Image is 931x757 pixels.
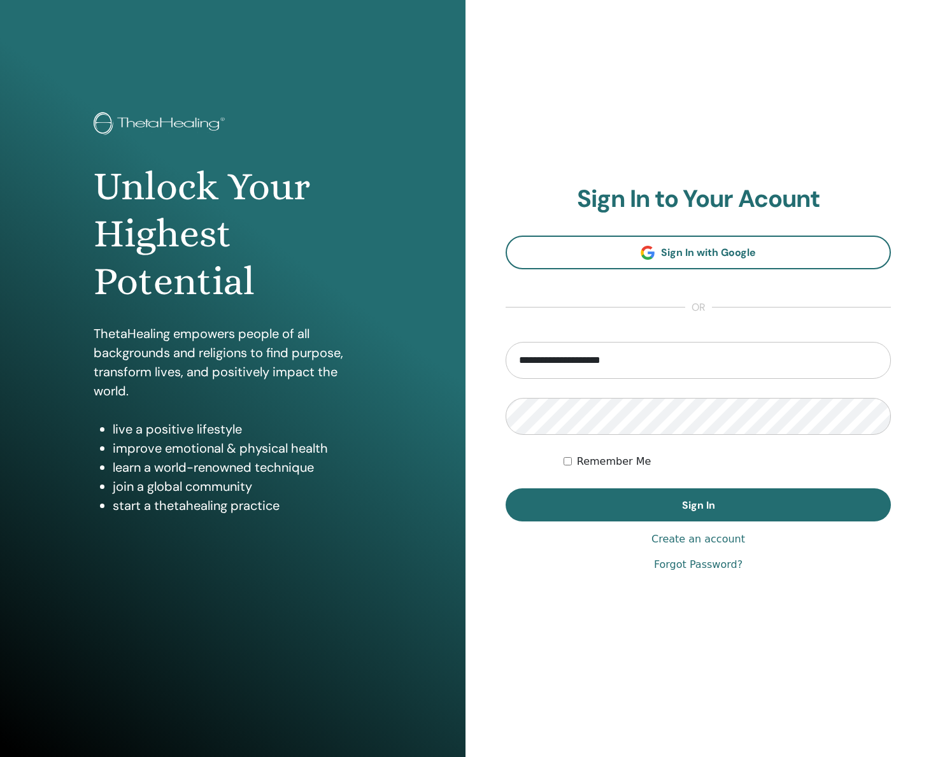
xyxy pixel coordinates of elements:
[113,477,372,496] li: join a global community
[113,420,372,439] li: live a positive lifestyle
[651,532,745,547] a: Create an account
[506,185,891,214] h2: Sign In to Your Acount
[506,236,891,269] a: Sign In with Google
[94,324,372,400] p: ThetaHealing empowers people of all backgrounds and religions to find purpose, transform lives, a...
[661,246,756,259] span: Sign In with Google
[113,439,372,458] li: improve emotional & physical health
[564,454,891,469] div: Keep me authenticated indefinitely or until I manually logout
[654,557,743,572] a: Forgot Password?
[113,496,372,515] li: start a thetahealing practice
[682,499,715,512] span: Sign In
[685,300,712,315] span: or
[94,163,372,305] h1: Unlock Your Highest Potential
[506,488,891,521] button: Sign In
[577,454,651,469] label: Remember Me
[113,458,372,477] li: learn a world-renowned technique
